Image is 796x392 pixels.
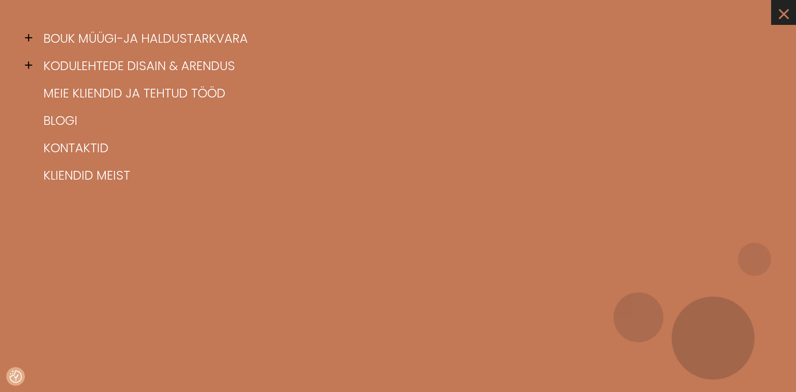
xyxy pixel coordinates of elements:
[37,107,771,134] a: Blogi
[37,134,771,162] a: Kontaktid
[10,370,22,383] button: Nõusolekueelistused
[10,370,22,383] img: Revisit consent button
[37,52,771,80] a: Kodulehtede disain & arendus
[37,162,771,189] a: Kliendid meist
[37,80,771,107] a: Meie kliendid ja tehtud tööd
[37,25,771,52] a: BOUK müügi-ja haldustarkvara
